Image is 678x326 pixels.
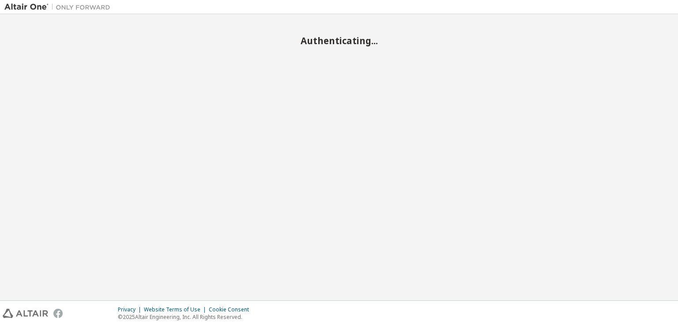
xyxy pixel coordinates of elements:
img: altair_logo.svg [3,309,48,318]
img: facebook.svg [53,309,63,318]
div: Cookie Consent [209,306,254,313]
h2: Authenticating... [4,35,674,46]
img: Altair One [4,3,115,11]
p: © 2025 Altair Engineering, Inc. All Rights Reserved. [118,313,254,321]
div: Website Terms of Use [144,306,209,313]
div: Privacy [118,306,144,313]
